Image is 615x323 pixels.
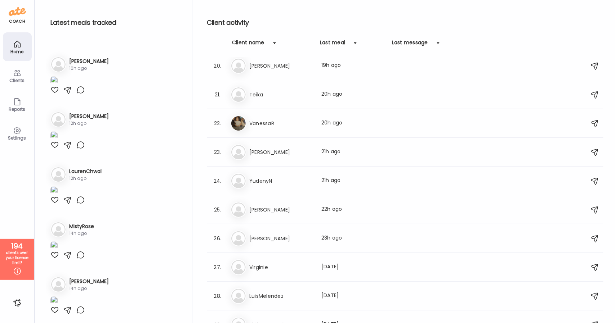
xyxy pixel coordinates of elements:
[69,113,109,120] h3: [PERSON_NAME]
[231,203,246,217] img: bg-avatar-default.svg
[207,17,603,28] h2: Client activity
[51,167,66,182] img: bg-avatar-default.svg
[51,222,66,237] img: bg-avatar-default.svg
[4,49,30,54] div: Home
[4,107,30,112] div: Reports
[51,277,66,292] img: bg-avatar-default.svg
[9,6,26,17] img: ate
[321,292,385,300] div: [DATE]
[69,65,109,72] div: 10h ago
[231,59,246,73] img: bg-avatar-default.svg
[249,177,313,185] h3: YudenyN
[231,231,246,246] img: bg-avatar-default.svg
[4,136,30,140] div: Settings
[320,39,345,50] div: Last meal
[321,90,385,99] div: 20h ago
[321,205,385,214] div: 22h ago
[231,260,246,274] img: bg-avatar-default.svg
[321,263,385,272] div: [DATE]
[69,223,94,230] h3: MistyRose
[249,62,313,70] h3: [PERSON_NAME]
[69,168,102,175] h3: LaurenChwal
[51,57,66,72] img: bg-avatar-default.svg
[3,242,32,250] div: 194
[3,250,32,265] div: clients over your license limit!
[231,145,246,159] img: bg-avatar-default.svg
[249,234,313,243] h3: [PERSON_NAME]
[231,116,246,131] img: avatars%2FVtKx3ctd6XTZ0io1WHtbPJD4wte2
[50,186,58,196] img: images%2F2hiH2wp5SAbViTs0s4pL8L4nvhH2%2FGFhEAm5PTKmKZicIYiv6%2FZYg0orSctfKVU4cAqZTn_1080
[51,112,66,127] img: bg-avatar-default.svg
[213,292,222,300] div: 28.
[213,234,222,243] div: 26.
[213,177,222,185] div: 24.
[213,148,222,156] div: 23.
[321,119,385,128] div: 20h ago
[69,58,109,65] h3: [PERSON_NAME]
[50,76,58,86] img: images%2Fh4whD6qsGtZ6ygNi92YZ8411dXd2%2F0jiEKA8Ztx9hQr4fvJzf%2FFp1txXG5FcwfNI3SJrko_1080
[69,120,109,127] div: 12h ago
[249,263,313,272] h3: Virginie
[50,241,58,251] img: images%2F94JFruDptsMstmD4DN7kTe3Thir1%2F4MSEjGjS4dLBfqpTbi1d%2FV3uNXMqbP02nqtIu4adx_1080
[213,205,222,214] div: 25.
[4,78,30,83] div: Clients
[249,205,313,214] h3: [PERSON_NAME]
[231,87,246,102] img: bg-avatar-default.svg
[69,278,109,285] h3: [PERSON_NAME]
[9,18,25,24] div: coach
[213,90,222,99] div: 21.
[213,62,222,70] div: 20.
[249,292,313,300] h3: LuisMelendez
[249,90,313,99] h3: Teika
[321,148,385,156] div: 21h ago
[69,285,109,292] div: 14h ago
[249,148,313,156] h3: [PERSON_NAME]
[213,119,222,128] div: 22.
[213,263,222,272] div: 27.
[232,39,264,50] div: Client name
[231,289,246,303] img: bg-avatar-default.svg
[249,119,313,128] h3: VanessaR
[69,230,94,237] div: 14h ago
[69,175,102,182] div: 12h ago
[321,62,385,70] div: 19h ago
[50,131,58,141] img: images%2FuvLQQ0Aq1TVSPd3TCxzoQLzTllE2%2F2KCfvCiTuBWKsuRImfQA%2FWfUKAZSPaGD40ZF74WBH_1080
[321,234,385,243] div: 23h ago
[50,296,58,306] img: images%2Fh6eH7NwWOxQctmKuuymlu5AJLz23%2F0J9UdZ3A0QVPgnn4Cm6W%2FoWjmrLB3oWMhA9oUax5m_1080
[50,17,181,28] h2: Latest meals tracked
[321,177,385,185] div: 21h ago
[231,174,246,188] img: bg-avatar-default.svg
[392,39,428,50] div: Last message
